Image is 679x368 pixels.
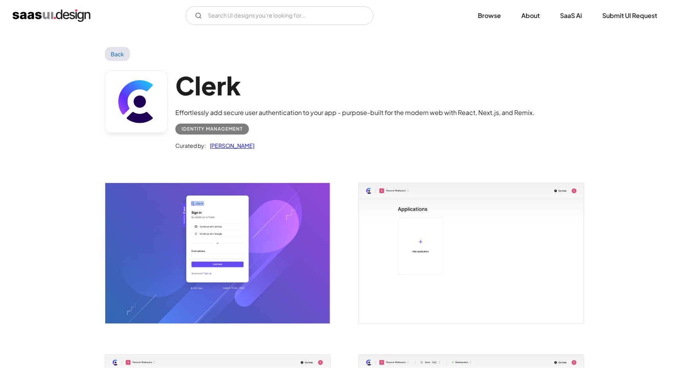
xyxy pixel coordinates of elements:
a: home [13,9,90,22]
h1: Clerk [175,70,535,101]
div: Identity Management [182,124,243,134]
a: open lightbox [359,183,584,323]
input: Search UI designs you're looking for... [186,6,373,25]
a: SaaS Ai [551,7,591,24]
div: Curated by: [175,141,206,150]
a: Submit UI Request [593,7,666,24]
a: [PERSON_NAME] [206,141,254,150]
div: Effortlessly add secure user authentication to your app - purpose-built for the modern web with R... [175,108,535,117]
img: 643a34d47415da8e3b60f655_Clerk%20Applications%20Screen.png [359,183,584,323]
img: 643a34d7b8fcd6d027f1f75a_Clerk%20Signup%20Screen.png [105,183,330,323]
a: open lightbox [105,183,330,323]
a: Back [105,47,130,61]
a: Browse [468,7,510,24]
a: About [512,7,549,24]
form: Email Form [186,6,373,25]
